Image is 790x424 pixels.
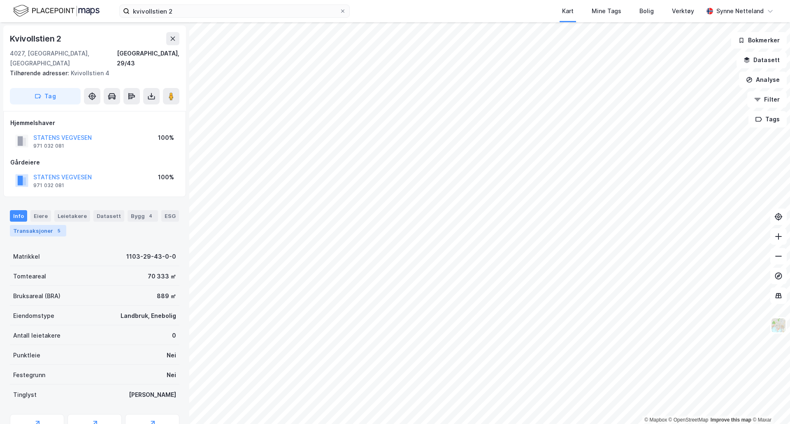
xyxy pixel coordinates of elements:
[167,370,176,380] div: Nei
[167,350,176,360] div: Nei
[54,210,90,222] div: Leietakere
[748,111,787,127] button: Tags
[747,91,787,108] button: Filter
[10,49,117,68] div: 4027, [GEOGRAPHIC_DATA], [GEOGRAPHIC_DATA]
[161,210,179,222] div: ESG
[158,172,174,182] div: 100%
[10,88,81,104] button: Tag
[55,227,63,235] div: 5
[13,311,54,321] div: Eiendomstype
[126,252,176,262] div: 1103-29-43-0-0
[13,4,100,18] img: logo.f888ab2527a4732fd821a326f86c7f29.svg
[749,385,790,424] iframe: Chat Widget
[749,385,790,424] div: Kontrollprogram for chat
[711,417,751,423] a: Improve this map
[129,390,176,400] div: [PERSON_NAME]
[172,331,176,341] div: 0
[739,72,787,88] button: Analyse
[13,331,60,341] div: Antall leietakere
[158,133,174,143] div: 100%
[13,291,60,301] div: Bruksareal (BRA)
[121,311,176,321] div: Landbruk, Enebolig
[669,417,709,423] a: OpenStreetMap
[731,32,787,49] button: Bokmerker
[592,6,621,16] div: Mine Tags
[128,210,158,222] div: Bygg
[33,143,64,149] div: 971 032 081
[30,210,51,222] div: Eiere
[672,6,694,16] div: Verktøy
[639,6,654,16] div: Bolig
[10,225,66,236] div: Transaksjoner
[10,32,63,45] div: Kvivollstien 2
[10,210,27,222] div: Info
[13,390,37,400] div: Tinglyst
[13,370,45,380] div: Festegrunn
[13,350,40,360] div: Punktleie
[33,182,64,189] div: 971 032 081
[10,118,179,128] div: Hjemmelshaver
[13,252,40,262] div: Matrikkel
[117,49,179,68] div: [GEOGRAPHIC_DATA], 29/43
[148,271,176,281] div: 70 333 ㎡
[644,417,667,423] a: Mapbox
[716,6,764,16] div: Synne Netteland
[737,52,787,68] button: Datasett
[10,70,71,76] span: Tilhørende adresser:
[157,291,176,301] div: 889 ㎡
[771,317,786,333] img: Z
[562,6,574,16] div: Kart
[130,5,339,17] input: Søk på adresse, matrikkel, gårdeiere, leietakere eller personer
[10,158,179,167] div: Gårdeiere
[10,68,173,78] div: Kvivollstien 4
[146,212,155,220] div: 4
[93,210,124,222] div: Datasett
[13,271,46,281] div: Tomteareal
